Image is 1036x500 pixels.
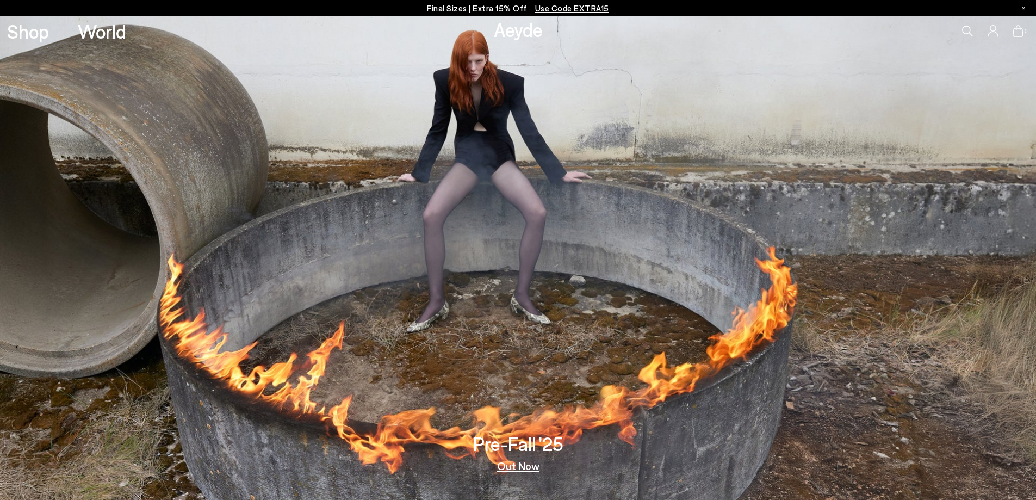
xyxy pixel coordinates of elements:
[1023,28,1029,34] span: 0
[473,434,563,453] h3: Pre-Fall '25
[7,22,49,41] a: Shop
[497,460,539,471] a: Out Now
[494,18,543,41] a: Aeyde
[427,2,609,15] p: Final Sizes | Extra 15% Off
[78,22,126,41] a: World
[1013,25,1023,37] a: 0
[535,3,609,13] span: Navigate to /collections/ss25-final-sizes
